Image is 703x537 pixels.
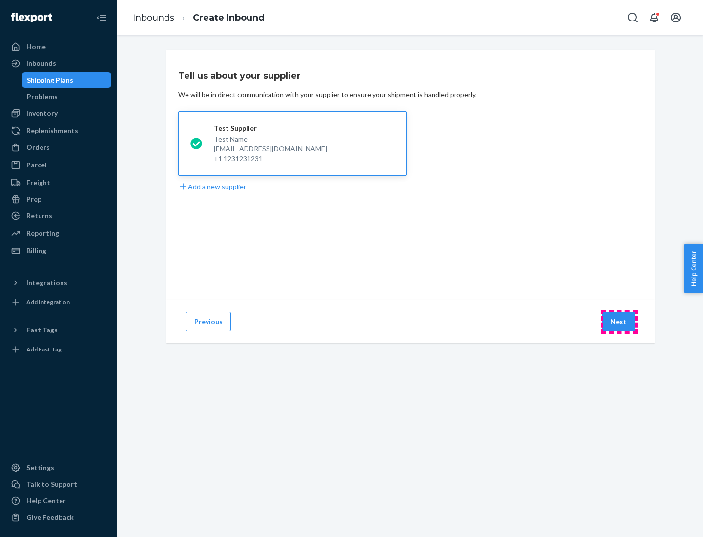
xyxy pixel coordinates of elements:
button: Give Feedback [6,510,111,525]
div: Add Fast Tag [26,345,62,353]
button: Fast Tags [6,322,111,338]
div: Help Center [26,496,66,506]
a: Reporting [6,226,111,241]
a: Home [6,39,111,55]
a: Talk to Support [6,476,111,492]
div: Home [26,42,46,52]
div: Give Feedback [26,513,74,522]
a: Inbounds [133,12,174,23]
a: Settings [6,460,111,475]
div: Reporting [26,228,59,238]
button: Help Center [684,244,703,293]
div: Freight [26,178,50,187]
div: Settings [26,463,54,473]
a: Billing [6,243,111,259]
button: Open account menu [666,8,685,27]
a: Add Integration [6,294,111,310]
div: Fast Tags [26,325,58,335]
div: Billing [26,246,46,256]
div: Inventory [26,108,58,118]
div: Prep [26,194,41,204]
a: Returns [6,208,111,224]
div: Integrations [26,278,67,288]
button: Close Navigation [92,8,111,27]
div: Add Integration [26,298,70,306]
button: Open notifications [644,8,664,27]
div: Talk to Support [26,479,77,489]
a: Inbounds [6,56,111,71]
a: Help Center [6,493,111,509]
h3: Tell us about your supplier [178,69,301,82]
img: Flexport logo [11,13,52,22]
div: We will be in direct communication with your supplier to ensure your shipment is handled properly. [178,90,476,100]
button: Integrations [6,275,111,290]
div: Inbounds [26,59,56,68]
button: Add a new supplier [178,182,246,192]
div: Problems [27,92,58,102]
div: Returns [26,211,52,221]
a: Replenishments [6,123,111,139]
div: Replenishments [26,126,78,136]
a: Freight [6,175,111,190]
button: Next [602,312,635,331]
a: Orders [6,140,111,155]
a: Shipping Plans [22,72,112,88]
a: Add Fast Tag [6,342,111,357]
a: Problems [22,89,112,104]
a: Inventory [6,105,111,121]
div: Parcel [26,160,47,170]
button: Open Search Box [623,8,642,27]
a: Parcel [6,157,111,173]
div: Shipping Plans [27,75,73,85]
ol: breadcrumbs [125,3,272,32]
a: Prep [6,191,111,207]
button: Previous [186,312,231,331]
div: Orders [26,143,50,152]
a: Create Inbound [193,12,265,23]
